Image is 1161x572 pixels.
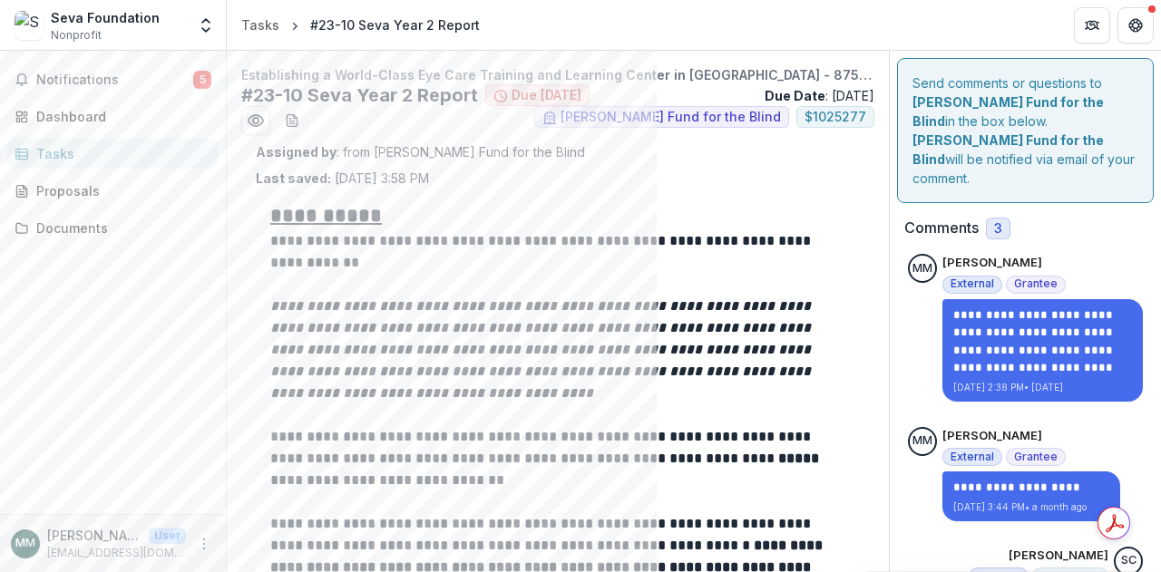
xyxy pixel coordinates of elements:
div: Documents [36,218,204,238]
p: [PERSON_NAME] [942,254,1042,272]
span: Grantee [1014,277,1058,290]
a: Tasks [234,12,287,38]
div: Sandra Ching [1121,555,1137,567]
div: Proposals [36,181,204,200]
p: [DATE] 2:38 PM • [DATE] [953,381,1132,394]
span: Due [DATE] [512,88,581,103]
button: Get Help [1117,7,1154,44]
strong: [PERSON_NAME] Fund for the Blind [912,94,1104,129]
button: download-word-button [278,106,307,135]
p: : from [PERSON_NAME] Fund for the Blind [256,142,860,161]
nav: breadcrumb [234,12,487,38]
p: : [DATE] [765,86,874,105]
p: [DATE] 3:44 PM • a month ago [953,500,1109,514]
strong: Last saved: [256,170,331,186]
h2: Comments [904,219,979,237]
div: #23-10 Seva Year 2 Report [310,15,480,34]
span: [PERSON_NAME] Fund for the Blind [561,110,781,125]
div: Margo Mays [912,435,932,447]
h2: #23-10 Seva Year 2 Report [241,84,478,106]
span: External [951,277,994,290]
span: Notifications [36,73,193,88]
div: Margo Mays [15,538,35,549]
a: Tasks [7,139,219,169]
span: Grantee [1014,451,1058,463]
a: Documents [7,213,219,243]
div: Tasks [241,15,279,34]
span: $ 1025277 [805,110,866,125]
div: Tasks [36,144,204,163]
p: [PERSON_NAME] [1009,547,1108,565]
button: Open entity switcher [193,7,219,44]
div: Send comments or questions to in the box below. will be notified via email of your comment. [897,58,1154,203]
a: Dashboard [7,102,219,131]
strong: [PERSON_NAME] Fund for the Blind [912,132,1104,167]
p: [DATE] 3:58 PM [256,169,429,188]
button: Preview 0f5e9aed-bc7e-4fb1-b3cf-32ca6814624f.pdf [241,106,270,135]
p: Establishing a World-Class Eye Care Training and Learning Center in [GEOGRAPHIC_DATA] - 87560551 [241,65,874,84]
button: Partners [1074,7,1110,44]
button: Notifications5 [7,65,219,94]
strong: Assigned by [256,144,337,160]
span: 5 [193,71,211,89]
p: [EMAIL_ADDRESS][DOMAIN_NAME] [47,545,186,561]
span: Nonprofit [51,27,102,44]
p: [PERSON_NAME] [47,526,141,545]
button: More [193,533,215,555]
a: Proposals [7,176,219,206]
p: User [149,528,186,544]
div: Dashboard [36,107,204,126]
span: 3 [994,221,1002,237]
div: Margo Mays [912,263,932,275]
div: Seva Foundation [51,8,160,27]
img: Seva Foundation [15,11,44,40]
span: External [951,451,994,463]
strong: Due Date [765,88,825,103]
p: [PERSON_NAME] [942,427,1042,445]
